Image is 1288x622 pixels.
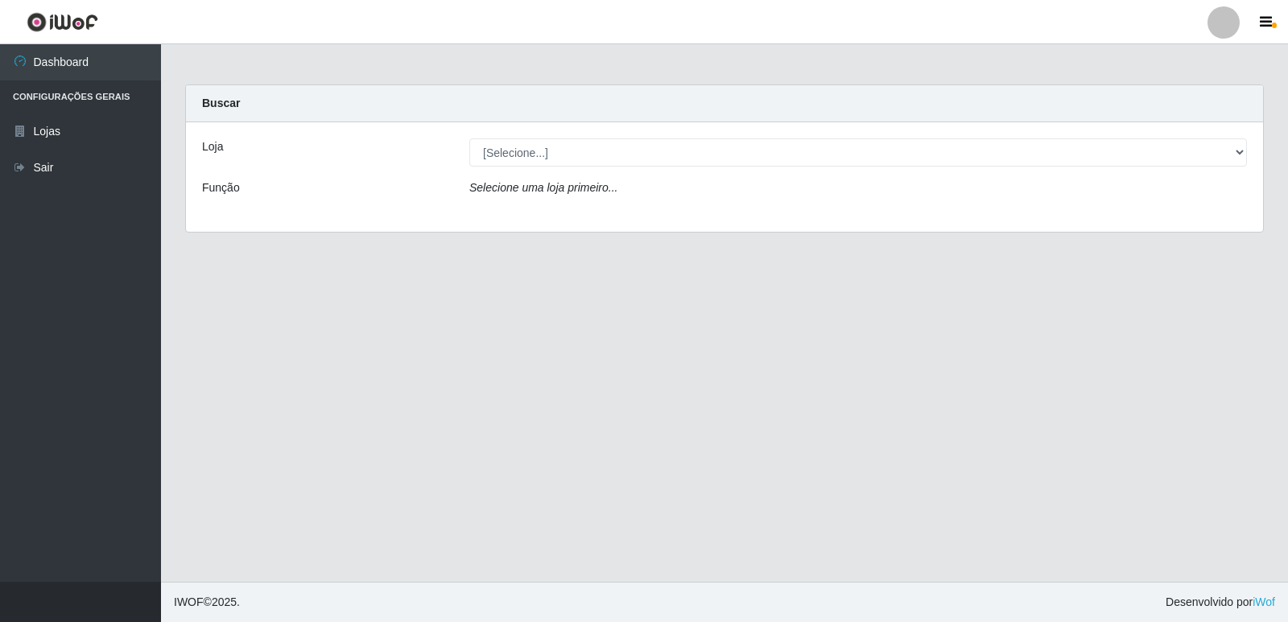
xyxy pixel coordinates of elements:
label: Função [202,179,240,196]
span: Desenvolvido por [1166,594,1275,611]
i: Selecione uma loja primeiro... [469,181,617,194]
span: IWOF [174,595,204,608]
a: iWof [1253,595,1275,608]
label: Loja [202,138,223,155]
strong: Buscar [202,97,240,109]
img: CoreUI Logo [27,12,98,32]
span: © 2025 . [174,594,240,611]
